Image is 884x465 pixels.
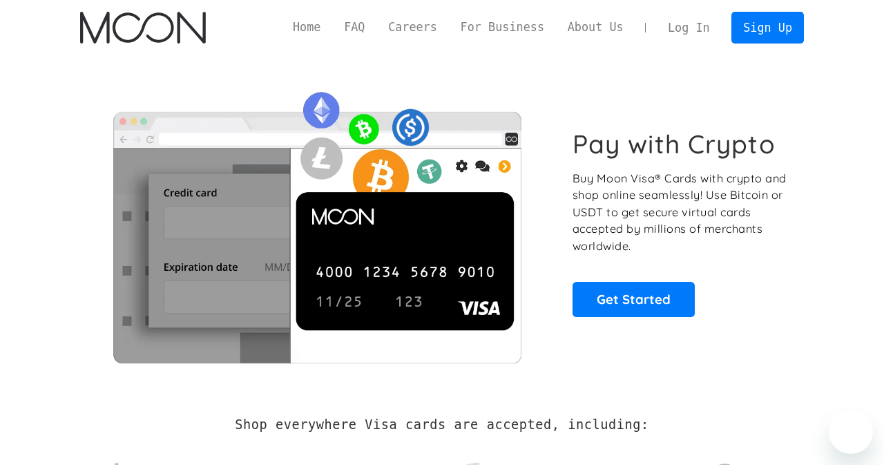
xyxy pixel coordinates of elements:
a: home [80,12,205,44]
a: Careers [376,19,448,36]
img: Moon Cards let you spend your crypto anywhere Visa is accepted. [80,82,553,363]
a: FAQ [332,19,376,36]
p: Buy Moon Visa® Cards with crypto and shop online seamlessly! Use Bitcoin or USDT to get secure vi... [573,170,789,255]
a: Home [281,19,332,36]
iframe: Button to launch messaging window [829,410,873,454]
a: About Us [556,19,635,36]
h1: Pay with Crypto [573,129,776,160]
img: Moon Logo [80,12,205,44]
a: Log In [656,12,721,43]
h2: Shop everywhere Visa cards are accepted, including: [235,417,648,433]
a: Sign Up [731,12,803,43]
a: For Business [449,19,556,36]
a: Get Started [573,282,695,316]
